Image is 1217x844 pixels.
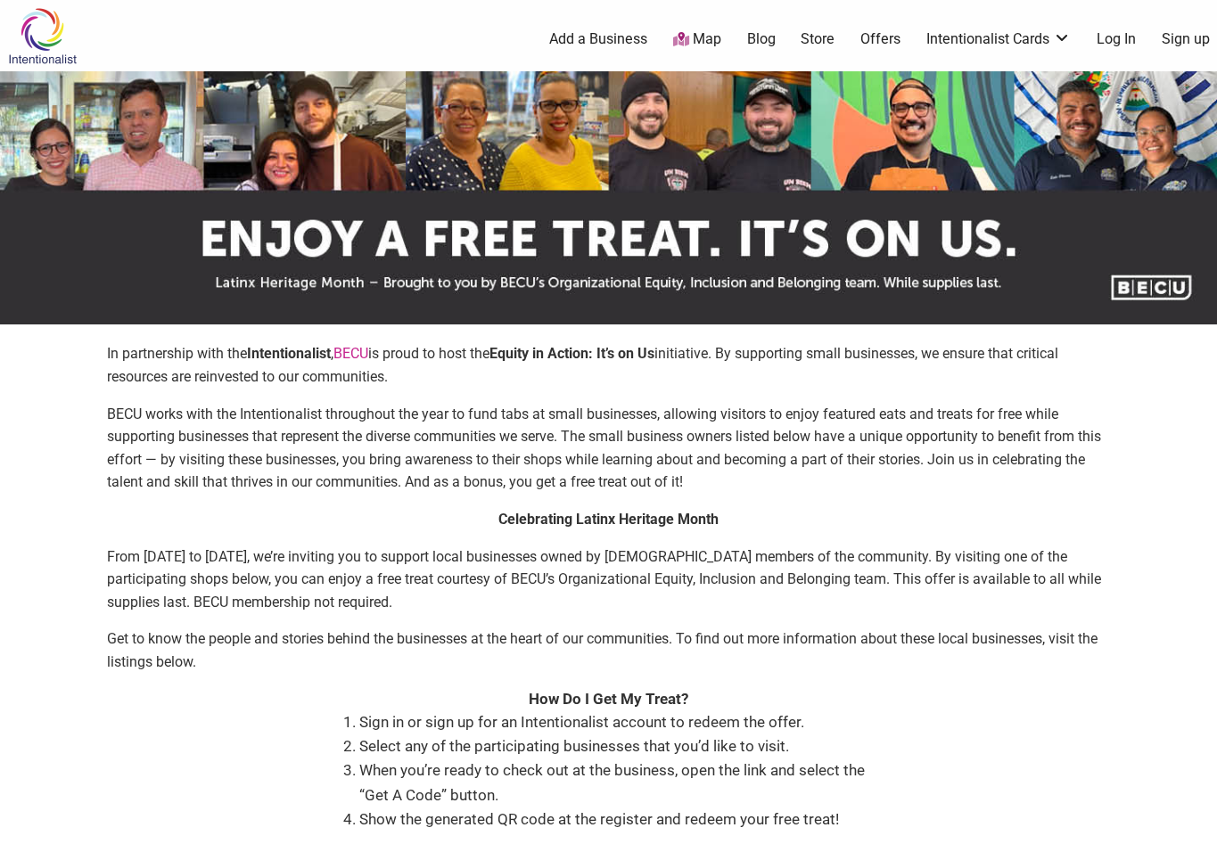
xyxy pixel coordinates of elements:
a: Intentionalist Cards [926,29,1071,49]
li: Show the generated QR code at the register and redeem your free treat! [359,807,876,832]
a: Offers [860,29,900,49]
strong: Celebrating Latinx Heritage Month [498,511,719,528]
a: Log In [1097,29,1136,49]
li: Select any of the participating businesses that you’d like to visit. [359,734,876,758]
strong: Intentionalist [247,345,331,362]
strong: How Do I Get My Treat? [529,690,688,708]
a: Blog [747,29,776,49]
a: Map [673,29,721,50]
p: In partnership with the , is proud to host the initiative. By supporting small businesses, we ens... [107,342,1110,388]
li: Sign in or sign up for an Intentionalist account to redeem the offer. [359,710,876,734]
a: Add a Business [549,29,647,49]
a: Store [801,29,835,49]
p: Get to know the people and stories behind the businesses at the heart of our communities. To find... [107,627,1110,673]
li: When you’re ready to check out at the business, open the link and select the “Get A Code” button. [359,758,876,807]
strong: Equity in Action: It’s on Us [489,345,654,362]
p: BECU works with the Intentionalist throughout the year to fund tabs at small businesses, allowing... [107,403,1110,494]
a: Sign up [1162,29,1210,49]
a: BECU [333,345,368,362]
p: From [DATE] to [DATE], we’re inviting you to support local businesses owned by [DEMOGRAPHIC_DATA]... [107,545,1110,614]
